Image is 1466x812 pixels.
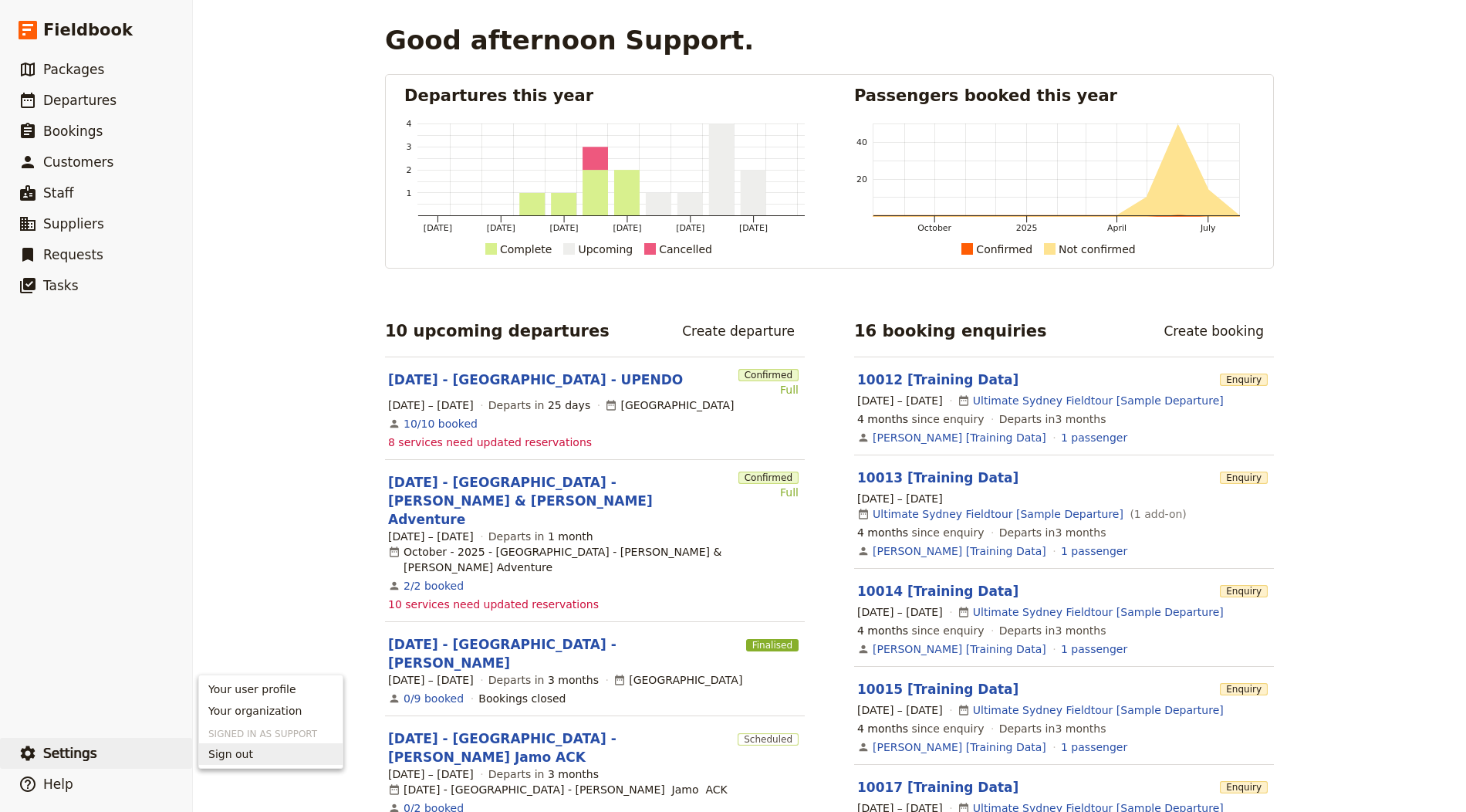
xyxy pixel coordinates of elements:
span: Departs in [488,398,590,413]
span: since enquiry [857,721,985,736]
a: Your organization [199,700,343,722]
span: [DATE] – [DATE] [857,604,943,620]
a: [PERSON_NAME] [Training Data] [873,430,1046,445]
a: [DATE] - [GEOGRAPHIC_DATA] - [PERSON_NAME] [388,635,740,672]
a: [DATE] - [GEOGRAPHIC_DATA] - [PERSON_NAME] Jamo ACK [388,729,731,766]
h2: 10 upcoming departures [385,320,610,343]
tspan: October [917,223,951,233]
tspan: [DATE] [487,223,515,233]
span: since enquiry [857,623,985,638]
h2: Departures this year [404,84,805,107]
tspan: [DATE] [676,223,704,233]
span: Enquiry [1220,585,1268,597]
a: [PERSON_NAME] [Training Data] [873,739,1046,755]
span: Packages [43,62,104,77]
div: October - 2025 - [GEOGRAPHIC_DATA] - [PERSON_NAME] & [PERSON_NAME] Adventure [388,544,802,575]
div: Bookings closed [478,691,566,706]
span: Departs in [488,529,593,544]
span: Departs in 3 months [999,411,1106,427]
span: Departs in [488,672,599,688]
div: Full [738,382,799,398]
tspan: 4 [407,119,412,129]
span: Suppliers [43,216,104,232]
a: View the bookings for this departure [404,416,478,431]
span: Departures [43,93,117,108]
tspan: 1 [407,188,412,198]
span: [DATE] – [DATE] [388,766,474,782]
span: 4 months [857,526,908,539]
div: [DATE] - [GEOGRAPHIC_DATA] - [PERSON_NAME] Jamo ACK [388,782,728,797]
span: Enquiry [1220,781,1268,793]
a: View the passengers for this booking [1061,641,1127,657]
h2: 16 booking enquiries [854,320,1047,343]
span: 10 services need updated reservations [388,597,599,612]
a: 10014 [Training Data] [857,584,1018,599]
div: Cancelled [659,240,712,259]
span: Staff [43,185,74,201]
a: Create departure [672,318,805,344]
span: Requests [43,247,103,262]
span: Confirmed [738,369,799,381]
span: Finalised [746,639,799,651]
tspan: 2025 [1016,223,1038,233]
a: [PERSON_NAME] [Training Data] [873,543,1046,559]
span: 25 days [548,399,590,411]
span: Scheduled [738,733,799,746]
span: ( 1 add-on ) [1127,506,1187,522]
tspan: [DATE] [550,223,579,233]
span: Departs in 3 months [999,721,1106,736]
span: 3 months [548,674,599,686]
span: [DATE] – [DATE] [857,491,943,506]
span: 3 months [548,768,599,780]
a: 10015 [Training Data] [857,682,1018,697]
span: Departs in [488,766,599,782]
a: 10012 [Training Data] [857,372,1018,387]
h2: Passengers booked this year [854,84,1255,107]
a: [DATE] - [GEOGRAPHIC_DATA] - UPENDO [388,370,683,389]
span: Tasks [43,278,79,293]
span: [DATE] – [DATE] [857,702,943,718]
span: Enquiry [1220,683,1268,695]
span: [DATE] – [DATE] [388,672,474,688]
span: 1 month [548,530,593,543]
span: [DATE] – [DATE] [388,529,474,544]
a: 10017 [Training Data] [857,780,1018,795]
span: Enquiry [1220,472,1268,484]
div: Not confirmed [1059,240,1136,259]
span: Enquiry [1220,374,1268,386]
tspan: [DATE] [424,223,452,233]
span: Bookings [43,123,103,139]
a: Ultimate Sydney Fieldtour [Sample Departure] [873,506,1123,522]
span: 4 months [857,722,908,735]
div: [GEOGRAPHIC_DATA] [613,672,742,688]
a: Ultimate Sydney Fieldtour [Sample Departure] [973,393,1224,408]
tspan: 40 [856,137,867,147]
div: Full [738,485,799,500]
a: 10013 [Training Data] [857,470,1018,486]
span: Confirmed [738,472,799,484]
a: View the passengers for this booking [1061,430,1127,445]
a: View the passengers for this booking [1061,739,1127,755]
a: Create booking [1154,318,1274,344]
tspan: April [1107,223,1127,233]
div: Complete [500,240,552,259]
div: [GEOGRAPHIC_DATA] [605,398,734,413]
span: Customers [43,154,113,170]
a: Your user profile [199,678,343,700]
button: Sign out of support+rawafricaecotours@fieldbook.com [199,743,343,765]
a: [PERSON_NAME] [Training Data] [873,641,1046,657]
a: Ultimate Sydney Fieldtour [Sample Departure] [973,604,1224,620]
span: Departs in 3 months [999,525,1106,540]
div: Upcoming [578,240,633,259]
span: Fieldbook [43,19,133,42]
span: Departs in 3 months [999,623,1106,638]
div: Confirmed [976,240,1032,259]
span: since enquiry [857,411,985,427]
tspan: July [1200,223,1216,233]
a: View the passengers for this booking [1061,543,1127,559]
span: 4 months [857,624,908,637]
a: View the bookings for this departure [404,691,464,706]
tspan: [DATE] [739,223,768,233]
a: View the bookings for this departure [404,578,464,594]
tspan: 3 [407,142,412,152]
